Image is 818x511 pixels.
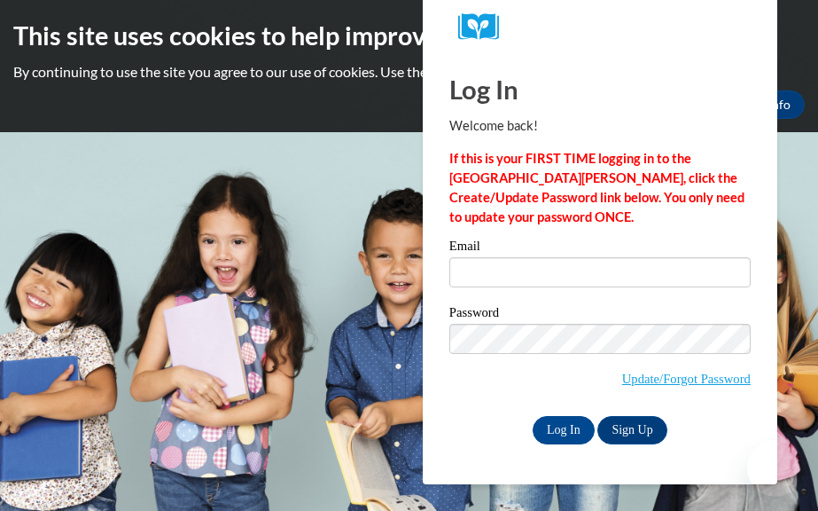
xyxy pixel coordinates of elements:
h1: Log In [449,71,751,107]
strong: If this is your FIRST TIME logging in to the [GEOGRAPHIC_DATA][PERSON_NAME], click the Create/Upd... [449,151,744,224]
input: Log In [533,416,595,444]
p: Welcome back! [449,116,751,136]
a: COX Campus [458,13,742,41]
label: Password [449,306,751,324]
iframe: Button to launch messaging window [747,440,804,497]
a: Update/Forgot Password [622,372,751,386]
h2: This site uses cookies to help improve your learning experience. [13,18,805,53]
a: Sign Up [597,416,666,444]
img: Logo brand [458,13,511,41]
label: Email [449,240,751,257]
p: By continuing to use the site you agree to our use of cookies. Use the ‘More info’ button to read... [13,62,805,82]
